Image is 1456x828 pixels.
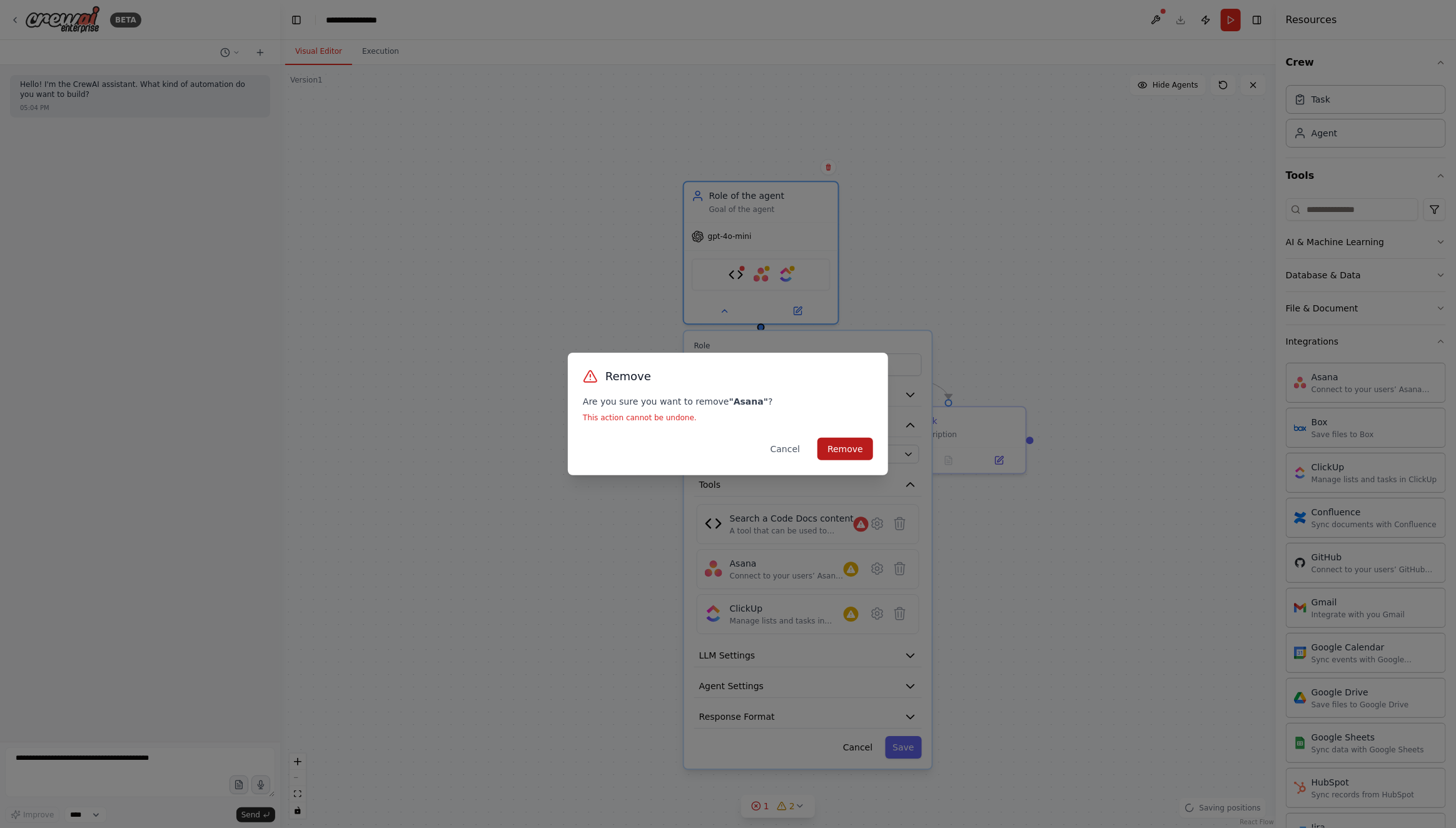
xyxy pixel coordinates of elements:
[583,395,873,408] p: Are you sure you want to remove ?
[583,413,873,423] p: This action cannot be undone.
[817,438,873,460] button: Remove
[761,438,810,460] button: Cancel
[729,396,769,406] strong: " Asana "
[605,368,651,385] h3: Remove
